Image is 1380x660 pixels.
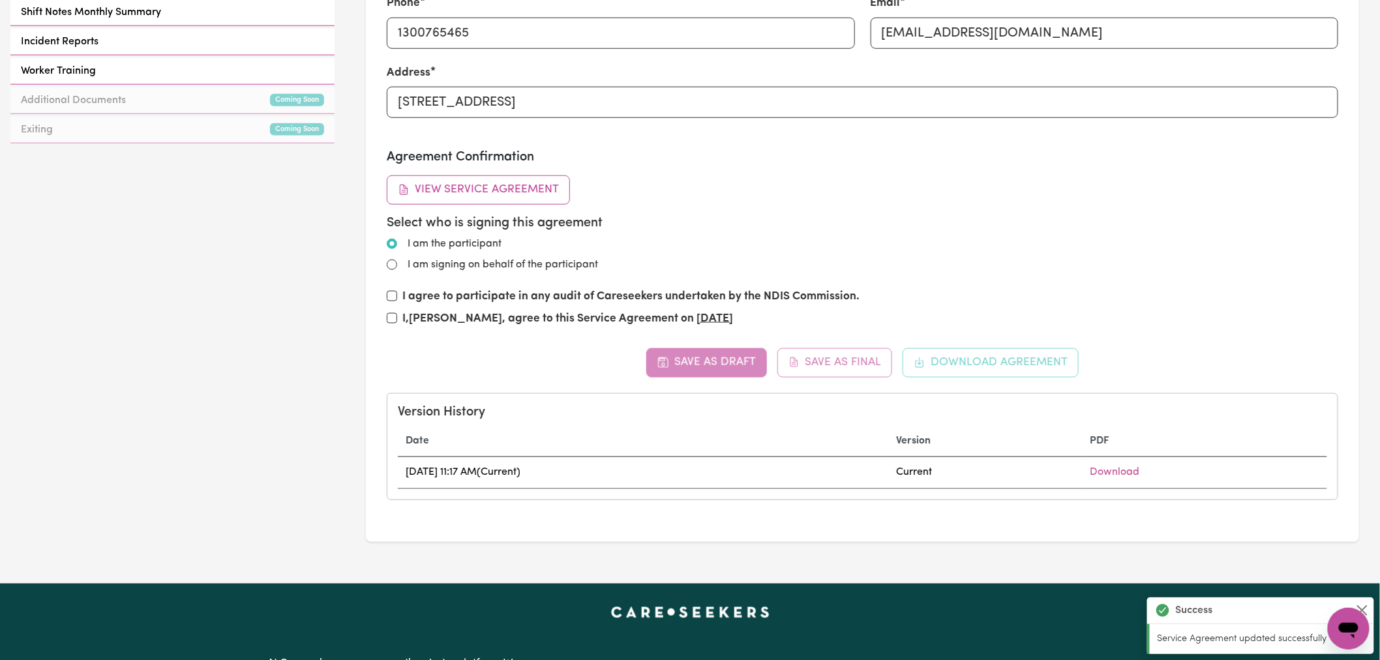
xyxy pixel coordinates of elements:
[888,457,1082,488] td: Current
[387,175,570,204] button: View Service Agreement
[21,93,126,108] span: Additional Documents
[1090,468,1139,478] a: Download
[408,236,502,252] label: I am the participant
[10,87,335,114] a: Additional DocumentsComing Soon
[611,607,770,618] a: Careseekers home page
[387,65,430,82] label: Address
[21,5,161,20] span: Shift Notes Monthly Summary
[1328,608,1370,650] iframe: Button to launch messaging window
[1082,425,1327,457] th: PDF
[408,257,598,273] label: I am signing on behalf of the participant
[409,313,502,324] strong: [PERSON_NAME]
[398,404,1327,420] h5: Version History
[270,123,324,136] small: Coming Soon
[1176,603,1213,618] strong: Success
[888,425,1082,457] th: Version
[21,34,98,50] span: Incident Reports
[387,149,1338,165] h3: Agreement Confirmation
[10,58,335,85] a: Worker Training
[21,122,53,138] span: Exiting
[10,117,335,143] a: ExitingComing Soon
[402,310,733,327] label: I, , agree to this Service Agreement on
[398,425,888,457] th: Date
[10,29,335,55] a: Incident Reports
[697,313,733,324] u: [DATE]
[1355,603,1370,618] button: Close
[402,288,860,305] label: I agree to participate in any audit of Careseekers undertaken by the NDIS Commission.
[387,215,1338,231] h5: Select who is signing this agreement
[21,63,96,79] span: Worker Training
[1158,632,1366,646] p: Service Agreement updated successfully
[270,94,324,106] small: Coming Soon
[398,457,888,488] td: [DATE] 11:17 AM (Current)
